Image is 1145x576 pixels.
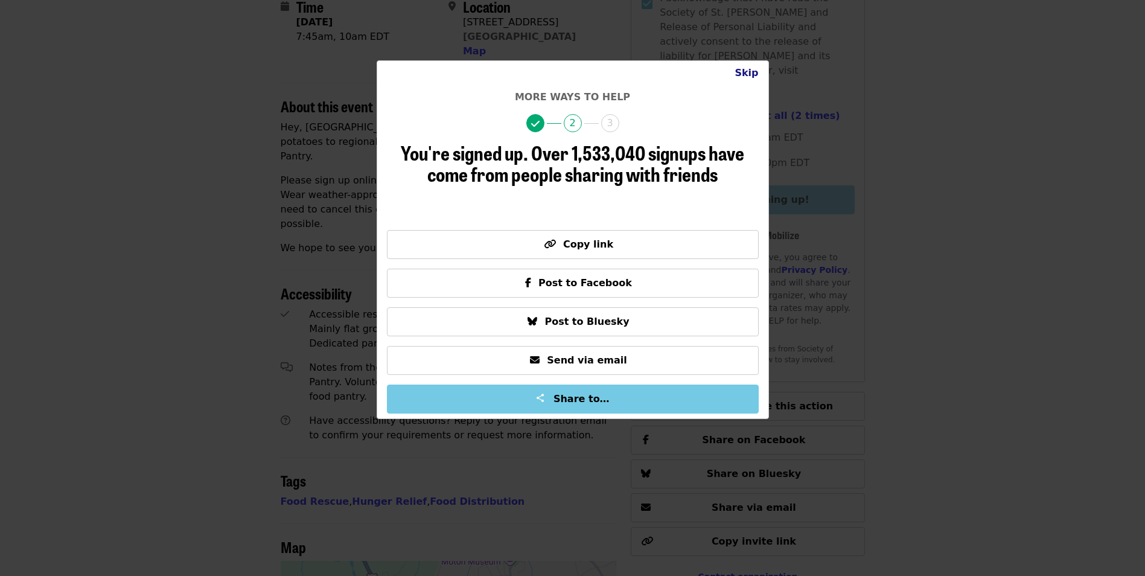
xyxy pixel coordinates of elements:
span: Over 1,533,040 signups have come from people sharing with friends [427,138,744,188]
span: 2 [564,114,582,132]
i: envelope icon [530,354,540,366]
i: facebook-f icon [525,277,531,289]
button: Post to Bluesky [387,307,759,336]
i: check icon [531,118,540,130]
button: Close [725,61,768,85]
i: bluesky icon [528,316,537,327]
span: Post to Facebook [538,277,632,289]
span: You're signed up. [401,138,528,167]
span: Send via email [547,354,627,366]
button: Share to… [387,385,759,414]
span: More ways to help [515,91,630,103]
span: Share to… [553,393,610,405]
span: Post to Bluesky [544,316,629,327]
span: Copy link [563,238,613,250]
span: 3 [601,114,619,132]
button: Copy link [387,230,759,259]
button: Send via email [387,346,759,375]
i: link icon [544,238,556,250]
img: Share [535,393,545,403]
button: Post to Facebook [387,269,759,298]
